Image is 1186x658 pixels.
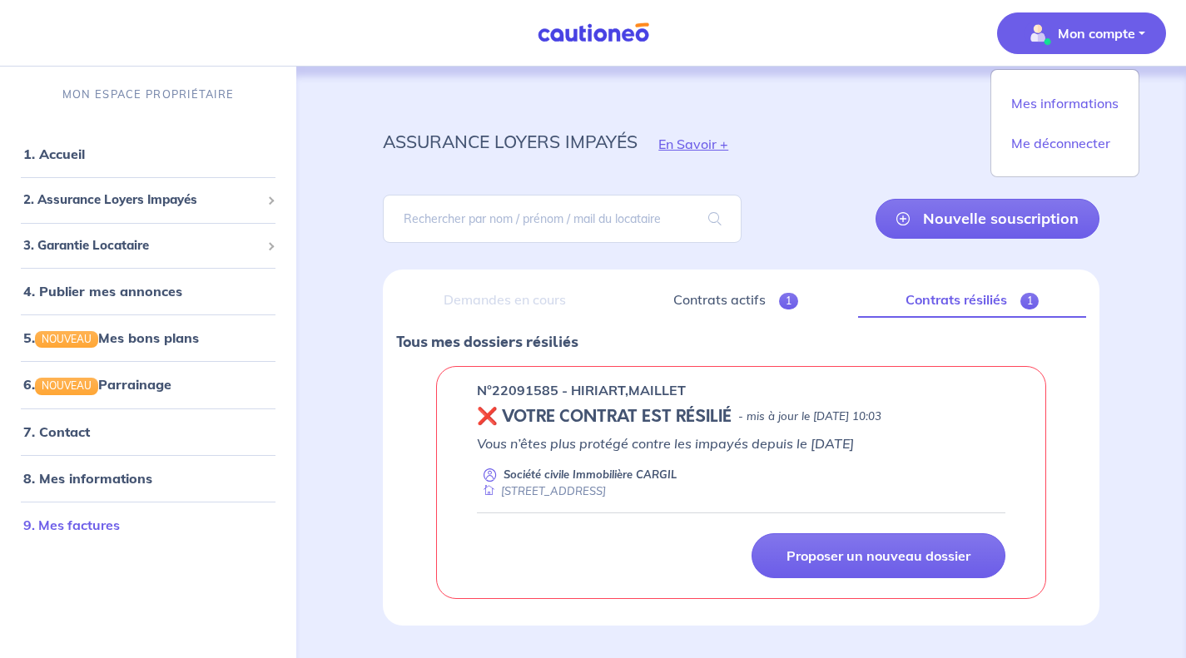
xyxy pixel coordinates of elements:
p: Société civile Immobilière CARGIL [504,467,677,482]
div: 7. Contact [7,415,290,448]
a: Proposer un nouveau dossier [752,533,1005,578]
span: 2. Assurance Loyers Impayés [23,190,261,210]
p: Vous n’êtes plus protégé contre les impayés depuis le [DATE] [477,433,1005,453]
span: 3. Garantie Locataire [23,236,261,255]
a: 8. Mes informations [23,470,152,487]
p: n°22091585 - HIRIART,MAILLET [477,380,686,400]
a: Mes informations [998,90,1132,116]
a: 7. Contact [23,423,90,440]
div: 2. Assurance Loyers Impayés [7,184,290,216]
a: 6.NOUVEAUParrainage [23,376,171,393]
a: Nouvelle souscription [876,199,1099,239]
div: 4. Publier mes annonces [7,275,290,308]
div: 6.NOUVEAUParrainage [7,368,290,401]
p: - mis à jour le [DATE] 10:03 [738,408,881,425]
div: [STREET_ADDRESS] [477,483,606,499]
div: 8. Mes informations [7,462,290,495]
a: Me déconnecter [998,130,1132,156]
div: 5.NOUVEAUMes bons plans [7,321,290,354]
a: 5.NOUVEAUMes bons plans [23,329,199,346]
a: 9. Mes factures [23,517,120,533]
div: 3. Garantie Locataire [7,230,290,262]
div: 9. Mes factures [7,508,290,542]
img: Cautioneo [531,22,656,43]
h5: ❌ VOTRE CONTRAT EST RÉSILIÉ [477,407,732,427]
button: En Savoir + [638,120,749,168]
button: illu_account_valid_menu.svgMon compte [997,12,1166,54]
a: Contrats actifs1 [626,283,845,318]
div: 1. Accueil [7,137,290,171]
input: Rechercher par nom / prénom / mail du locataire [383,195,741,243]
p: Mon compte [1058,23,1135,43]
p: assurance loyers impayés [383,126,638,156]
a: 4. Publier mes annonces [23,283,182,299]
p: Proposer un nouveau dossier [787,547,970,564]
div: illu_account_valid_menu.svgMon compte [990,69,1139,177]
p: MON ESPACE PROPRIÉTAIRE [62,87,234,102]
a: 1. Accueil [23,146,85,162]
span: 1 [1020,293,1040,309]
a: Contrats résiliés1 [858,283,1086,318]
span: search [688,195,742,242]
div: state: REVOKED, Context: ,MAYBE-CERTIFICATE,,LESSOR-DOCUMENTS,IS-ODEALIM [477,407,1005,427]
p: Tous mes dossiers résiliés [396,331,1086,353]
img: illu_account_valid_menu.svg [1025,20,1051,47]
span: 1 [779,293,798,309]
